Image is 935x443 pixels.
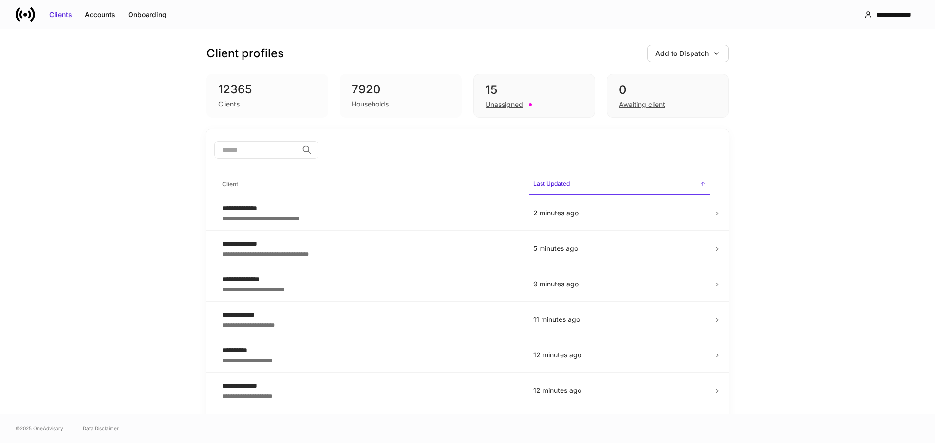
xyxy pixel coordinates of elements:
span: Last Updated [529,174,710,195]
div: 0 [619,82,716,98]
div: 15Unassigned [473,74,595,118]
div: 12365 [218,82,317,97]
button: Clients [43,7,78,22]
a: Data Disclaimer [83,425,119,432]
p: 5 minutes ago [533,244,706,253]
div: 0Awaiting client [607,74,729,118]
span: Client [218,175,522,195]
button: Onboarding [122,7,173,22]
div: 15 [486,82,583,98]
div: Clients [218,99,240,109]
button: Accounts [78,7,122,22]
div: Unassigned [486,100,523,109]
div: Awaiting client [619,100,665,109]
div: Add to Dispatch [655,49,709,58]
p: 2 minutes ago [533,208,706,218]
div: Accounts [85,10,115,19]
p: 11 minutes ago [533,315,706,324]
div: Clients [49,10,72,19]
h6: Last Updated [533,179,570,188]
div: 7920 [352,82,450,97]
p: 12 minutes ago [533,350,706,360]
button: Add to Dispatch [647,45,729,62]
h6: Client [222,179,238,189]
p: 12 minutes ago [533,386,706,395]
span: © 2025 OneAdvisory [16,425,63,432]
div: Households [352,99,389,109]
h3: Client profiles [206,46,284,61]
p: 9 minutes ago [533,279,706,289]
div: Onboarding [128,10,167,19]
